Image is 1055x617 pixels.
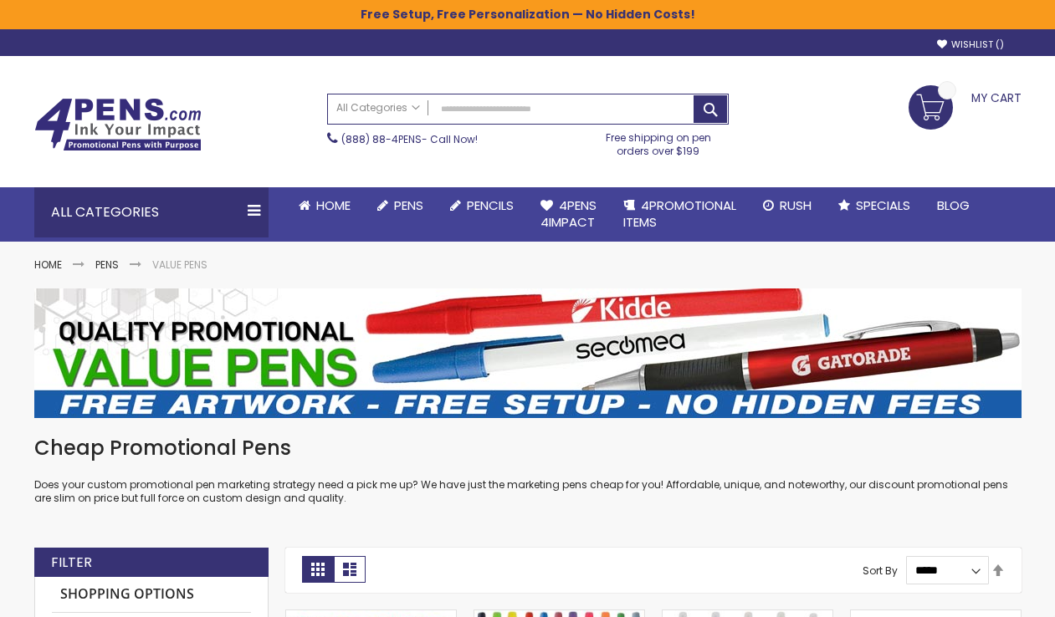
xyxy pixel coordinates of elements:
[34,98,202,151] img: 4Pens Custom Pens and Promotional Products
[856,196,910,214] span: Specials
[527,187,610,242] a: 4Pens4impact
[34,187,269,237] div: All Categories
[937,38,1004,51] a: Wishlist
[588,125,729,158] div: Free shipping on pen orders over $199
[316,196,351,214] span: Home
[364,187,437,224] a: Pens
[937,196,970,214] span: Blog
[52,577,251,613] strong: Shopping Options
[750,187,825,224] a: Rush
[623,196,736,231] span: 4PROMOTIONAL ITEMS
[341,132,478,146] span: - Call Now!
[780,196,812,214] span: Rush
[863,563,898,577] label: Sort By
[51,553,92,572] strong: Filter
[34,258,62,272] a: Home
[285,187,364,224] a: Home
[328,94,428,122] a: All Categories
[302,556,334,583] strong: Grid
[394,196,423,214] span: Pens
[336,101,420,115] span: All Categories
[341,132,422,146] a: (888) 88-4PENS
[34,435,1022,506] div: Does your custom promotional pen marketing strategy need a pick me up? We have just the marketing...
[825,187,924,224] a: Specials
[95,258,119,272] a: Pens
[540,196,597,231] span: 4Pens 4impact
[34,435,1022,461] h1: Cheap Promotional Pens
[152,258,207,272] strong: Value Pens
[437,187,527,224] a: Pencils
[924,187,983,224] a: Blog
[34,288,1022,418] img: Value Pens
[610,187,750,242] a: 4PROMOTIONALITEMS
[467,196,514,214] span: Pencils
